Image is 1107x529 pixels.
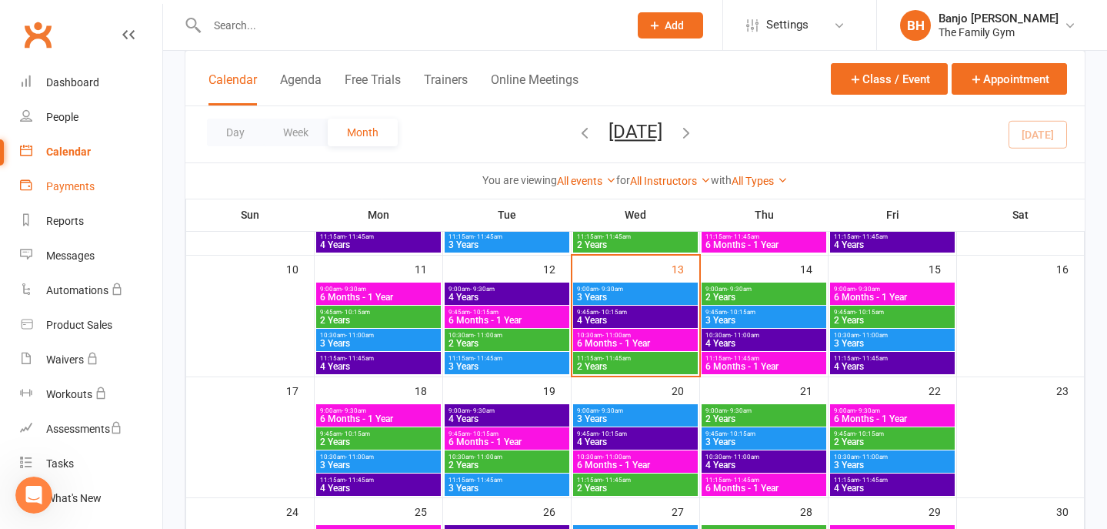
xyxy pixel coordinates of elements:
[705,355,823,362] span: 11:15am
[705,240,823,249] span: 6 Months - 1 Year
[705,430,823,437] span: 9:45am
[705,437,823,447] span: 3 Years
[727,407,752,414] span: - 9:30am
[345,332,374,339] span: - 11:00am
[46,180,95,193] div: Payments
[543,377,571,403] div: 19
[929,498,956,524] div: 29
[319,430,438,437] span: 9:45am
[833,316,952,325] span: 2 Years
[448,293,566,302] span: 4 Years
[46,215,84,227] div: Reports
[319,240,438,249] span: 4 Years
[20,377,162,412] a: Workouts
[448,454,566,460] span: 10:30am
[576,454,695,460] span: 10:30am
[576,332,695,339] span: 10:30am
[342,309,370,316] span: - 10:15am
[800,498,828,524] div: 28
[207,119,264,146] button: Day
[319,316,438,325] span: 2 Years
[833,414,952,424] span: 6 Months - 1 Year
[705,339,823,348] span: 4 Years
[602,332,631,339] span: - 11:00am
[474,454,502,460] span: - 11:00am
[833,286,952,293] span: 9:00am
[855,430,884,437] span: - 10:15am
[700,199,829,231] th: Thu
[599,309,627,316] span: - 10:15am
[46,249,95,262] div: Messages
[833,407,952,414] span: 9:00am
[20,343,162,377] a: Waivers
[470,309,498,316] span: - 10:15am
[543,498,571,524] div: 26
[46,111,78,123] div: People
[46,76,99,89] div: Dashboard
[46,457,74,470] div: Tasks
[929,377,956,403] div: 22
[576,362,695,371] span: 2 Years
[833,309,952,316] span: 9:45am
[833,293,952,302] span: 6 Months - 1 Year
[900,10,931,41] div: BH
[602,477,631,484] span: - 11:45am
[448,233,566,240] span: 11:15am
[833,430,952,437] span: 9:45am
[576,240,695,249] span: 2 Years
[672,256,699,281] div: 13
[855,286,880,293] span: - 9:30am
[859,332,888,339] span: - 11:00am
[448,414,566,424] span: 4 Years
[315,199,443,231] th: Mon
[576,414,695,424] span: 3 Years
[705,286,823,293] span: 9:00am
[319,362,438,371] span: 4 Years
[829,199,957,231] th: Fri
[415,498,442,524] div: 25
[833,339,952,348] span: 3 Years
[576,293,695,302] span: 3 Years
[342,430,370,437] span: - 10:15am
[602,355,631,362] span: - 11:45am
[46,146,91,158] div: Calendar
[415,377,442,403] div: 18
[342,407,366,414] span: - 9:30am
[859,454,888,460] span: - 11:00am
[705,233,823,240] span: 11:15am
[208,72,257,105] button: Calendar
[448,240,566,249] span: 3 Years
[474,332,502,339] span: - 11:00am
[319,454,438,460] span: 10:30am
[345,454,374,460] span: - 11:00am
[424,72,468,105] button: Trainers
[939,25,1059,39] div: The Family Gym
[711,174,732,186] strong: with
[264,119,328,146] button: Week
[599,286,623,293] span: - 9:30am
[576,430,695,437] span: 9:45am
[727,430,755,437] span: - 10:15am
[672,377,699,403] div: 20
[833,362,952,371] span: 4 Years
[576,233,695,240] span: 11:15am
[448,286,566,293] span: 9:00am
[470,407,495,414] span: - 9:30am
[470,430,498,437] span: - 10:15am
[833,355,952,362] span: 11:15am
[319,414,438,424] span: 6 Months - 1 Year
[672,498,699,524] div: 27
[957,199,1085,231] th: Sat
[46,353,84,366] div: Waivers
[319,484,438,493] span: 4 Years
[20,447,162,481] a: Tasks
[186,199,315,231] th: Sun
[415,256,442,281] div: 11
[602,233,631,240] span: - 11:45am
[448,460,566,470] span: 2 Years
[855,407,880,414] span: - 9:30am
[448,339,566,348] span: 2 Years
[705,484,823,493] span: 6 Months - 1 Year
[705,454,823,460] span: 10:30am
[855,309,884,316] span: - 10:15am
